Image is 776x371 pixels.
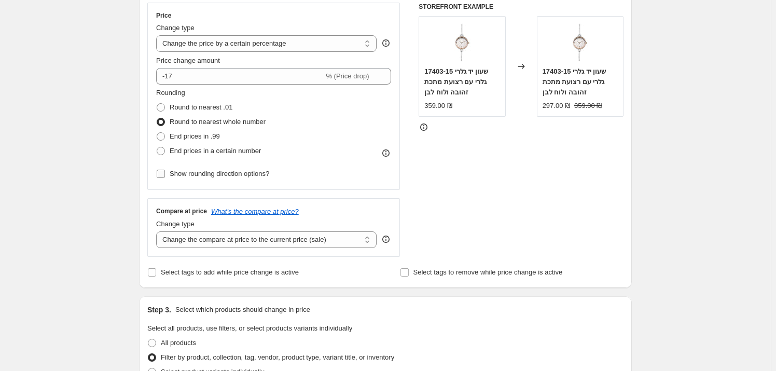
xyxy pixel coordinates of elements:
[156,68,324,85] input: -15
[147,324,352,332] span: Select all products, use filters, or select products variants individually
[170,118,266,126] span: Round to nearest whole number
[161,268,299,276] span: Select tags to add while price change is active
[381,234,391,244] div: help
[170,132,220,140] span: End prices in .99
[419,3,623,11] h6: STOREFRONT EXAMPLE
[175,305,310,315] p: Select which products should change in price
[156,11,171,20] h3: Price
[156,57,220,64] span: Price change amount
[161,339,196,347] span: All products
[170,103,232,111] span: Round to nearest .01
[381,38,391,48] div: help
[441,22,483,63] img: 10138963_80x.jpg
[413,268,563,276] span: Select tags to remove while price change is active
[326,72,369,80] span: % (Price drop)
[543,101,570,111] div: 297.00 ₪
[424,67,488,96] span: שעון יד גלרי 17403-15 גלרי עם רצועת מתכת זהובה ולוח לבן
[147,305,171,315] h2: Step 3.
[170,147,261,155] span: End prices in a certain number
[156,207,207,215] h3: Compare at price
[156,220,195,228] span: Change type
[574,101,602,111] strike: 359.00 ₪
[559,22,601,63] img: 10138963_80x.jpg
[170,170,269,177] span: Show rounding direction options?
[424,101,452,111] div: 359.00 ₪
[543,67,606,96] span: שעון יד גלרי 17403-15 גלרי עם רצועת מתכת זהובה ולוח לבן
[156,89,185,97] span: Rounding
[156,24,195,32] span: Change type
[161,353,394,361] span: Filter by product, collection, tag, vendor, product type, variant title, or inventory
[211,208,299,215] button: What's the compare at price?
